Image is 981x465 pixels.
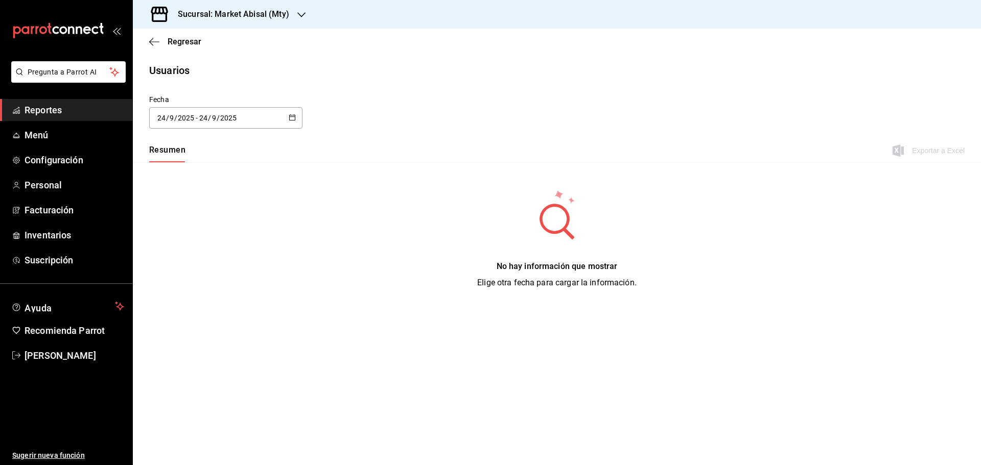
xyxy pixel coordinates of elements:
span: Pregunta a Parrot AI [28,67,110,78]
input: Day [157,114,166,122]
span: Menú [25,128,124,142]
button: Pregunta a Parrot AI [11,61,126,83]
span: [PERSON_NAME] [25,349,124,362]
span: Recomienda Parrot [25,324,124,337]
span: Elige otra fecha para cargar la información. [477,278,637,287]
input: Year [177,114,195,122]
span: / [174,114,177,122]
span: Facturación [25,203,124,217]
input: Month [169,114,174,122]
h3: Sucursal: Market Abisal (Mty) [170,8,289,20]
span: / [217,114,220,122]
input: Month [212,114,217,122]
button: open_drawer_menu [112,27,121,35]
span: Ayuda [25,300,111,312]
span: - [196,114,198,122]
a: Pregunta a Parrot AI [7,74,126,85]
span: Regresar [168,37,201,46]
input: Year [220,114,237,122]
span: Configuración [25,153,124,167]
div: navigation tabs [149,145,185,162]
span: Sugerir nueva función [12,450,124,461]
div: Fecha [149,94,302,105]
span: Inventarios [25,228,124,242]
input: Day [199,114,208,122]
span: Personal [25,178,124,192]
button: Regresar [149,37,201,46]
span: / [208,114,211,122]
div: No hay información que mostrar [477,260,637,273]
span: / [166,114,169,122]
span: Reportes [25,103,124,117]
span: Suscripción [25,253,124,267]
button: Resumen [149,145,185,162]
div: Usuarios [149,63,190,78]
